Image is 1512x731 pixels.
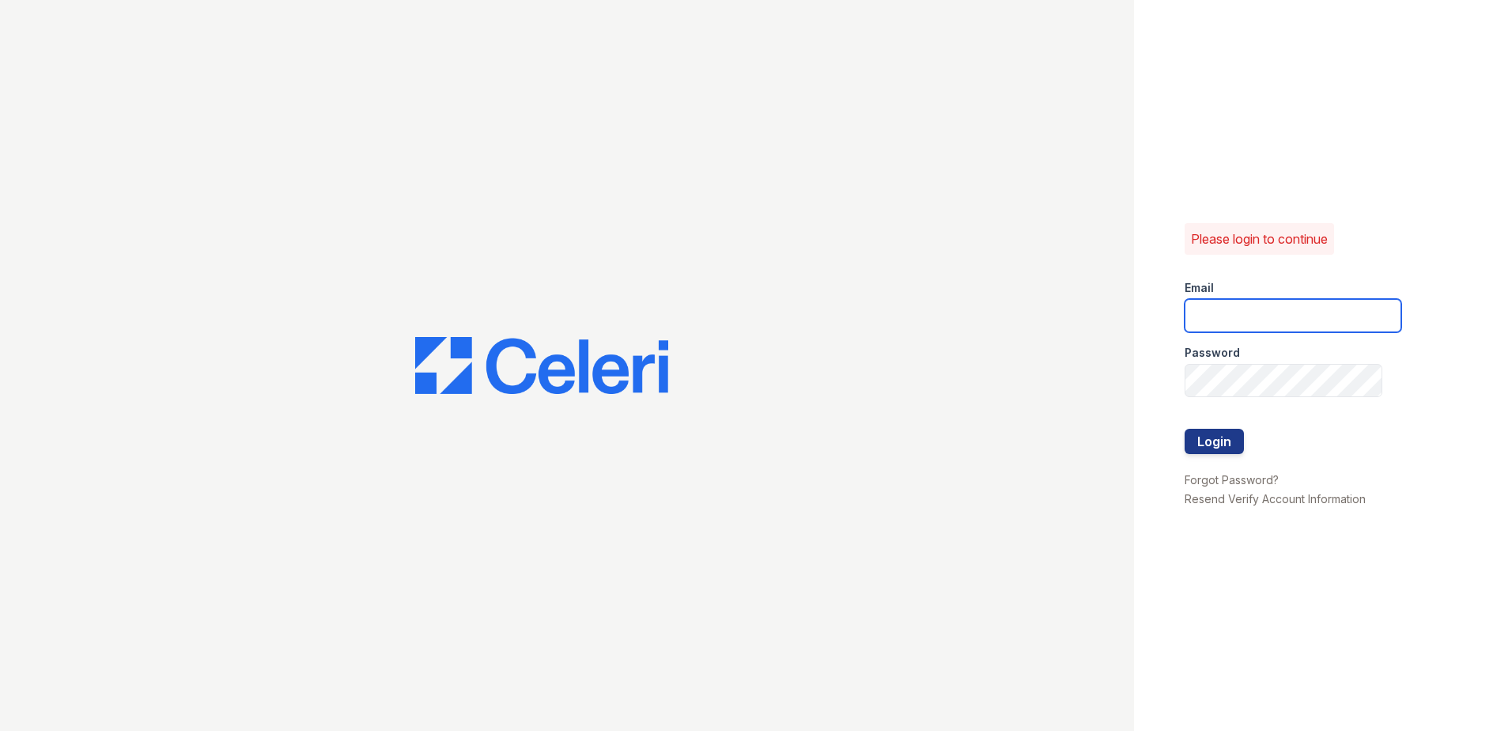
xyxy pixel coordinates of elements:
p: Please login to continue [1191,229,1328,248]
label: Email [1185,280,1214,296]
img: CE_Logo_Blue-a8612792a0a2168367f1c8372b55b34899dd931a85d93a1a3d3e32e68fde9ad4.png [415,337,668,394]
a: Resend Verify Account Information [1185,492,1366,506]
label: Password [1185,345,1240,361]
button: Login [1185,429,1244,454]
a: Forgot Password? [1185,473,1279,487]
